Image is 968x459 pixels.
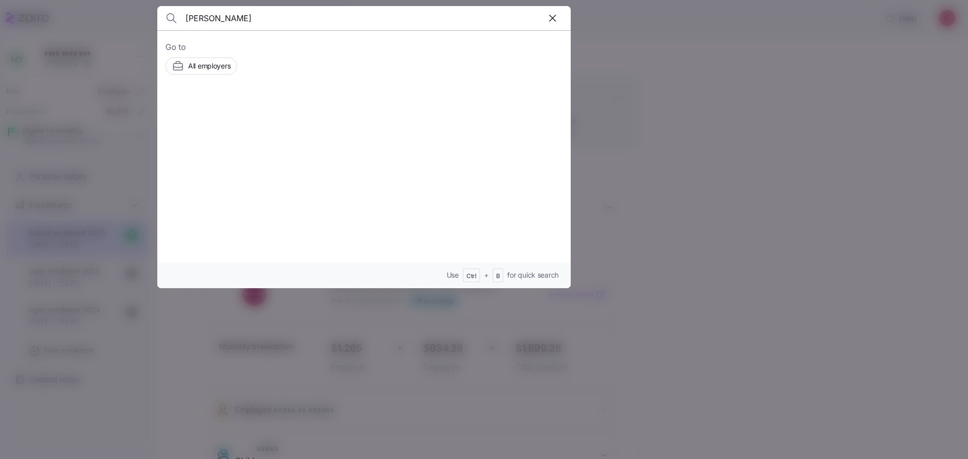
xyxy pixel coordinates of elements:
[507,270,559,280] span: for quick search
[447,270,459,280] span: Use
[466,272,476,281] span: Ctrl
[496,272,500,281] span: B
[165,57,237,75] button: All employers
[484,270,489,280] span: +
[188,61,230,71] span: All employers
[165,41,563,53] span: Go to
